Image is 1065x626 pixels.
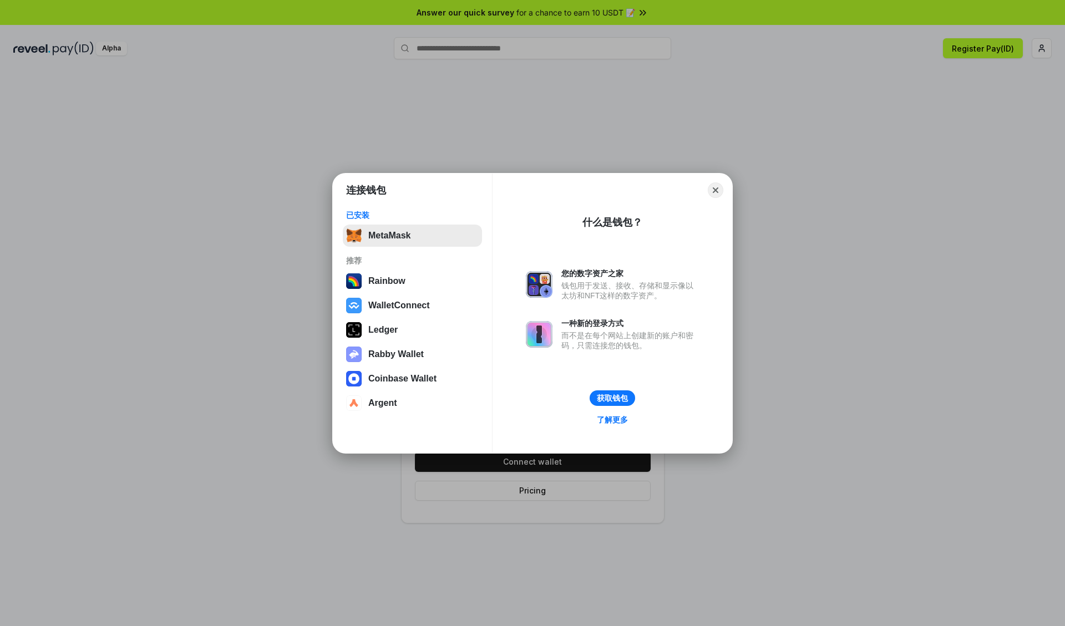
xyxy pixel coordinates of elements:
[346,395,362,411] img: svg+xml,%3Csvg%20width%3D%2228%22%20height%3D%2228%22%20viewBox%3D%220%200%2028%2028%22%20fill%3D...
[343,225,482,247] button: MetaMask
[343,392,482,414] button: Argent
[561,330,699,350] div: 而不是在每个网站上创建新的账户和密码，只需连接您的钱包。
[561,268,699,278] div: 您的数字资产之家
[346,184,386,197] h1: 连接钱包
[368,349,424,359] div: Rabby Wallet
[708,182,723,198] button: Close
[582,216,642,229] div: 什么是钱包？
[343,270,482,292] button: Rainbow
[368,325,398,335] div: Ledger
[368,374,437,384] div: Coinbase Wallet
[368,398,397,408] div: Argent
[368,231,410,241] div: MetaMask
[343,343,482,365] button: Rabby Wallet
[346,228,362,243] img: svg+xml,%3Csvg%20fill%3D%22none%22%20height%3D%2233%22%20viewBox%3D%220%200%2035%2033%22%20width%...
[597,415,628,425] div: 了解更多
[597,393,628,403] div: 获取钱包
[346,210,479,220] div: 已安装
[561,318,699,328] div: 一种新的登录方式
[526,271,552,298] img: svg+xml,%3Csvg%20xmlns%3D%22http%3A%2F%2Fwww.w3.org%2F2000%2Fsvg%22%20fill%3D%22none%22%20viewBox...
[346,347,362,362] img: svg+xml,%3Csvg%20xmlns%3D%22http%3A%2F%2Fwww.w3.org%2F2000%2Fsvg%22%20fill%3D%22none%22%20viewBox...
[526,321,552,348] img: svg+xml,%3Csvg%20xmlns%3D%22http%3A%2F%2Fwww.w3.org%2F2000%2Fsvg%22%20fill%3D%22none%22%20viewBox...
[590,413,635,427] a: 了解更多
[590,390,635,406] button: 获取钱包
[343,294,482,317] button: WalletConnect
[346,273,362,289] img: svg+xml,%3Csvg%20width%3D%22120%22%20height%3D%22120%22%20viewBox%3D%220%200%20120%20120%22%20fil...
[346,256,479,266] div: 推荐
[368,301,430,311] div: WalletConnect
[346,371,362,386] img: svg+xml,%3Csvg%20width%3D%2228%22%20height%3D%2228%22%20viewBox%3D%220%200%2028%2028%22%20fill%3D...
[368,276,405,286] div: Rainbow
[346,322,362,338] img: svg+xml,%3Csvg%20xmlns%3D%22http%3A%2F%2Fwww.w3.org%2F2000%2Fsvg%22%20width%3D%2228%22%20height%3...
[561,281,699,301] div: 钱包用于发送、接收、存储和显示像以太坊和NFT这样的数字资产。
[343,368,482,390] button: Coinbase Wallet
[346,298,362,313] img: svg+xml,%3Csvg%20width%3D%2228%22%20height%3D%2228%22%20viewBox%3D%220%200%2028%2028%22%20fill%3D...
[343,319,482,341] button: Ledger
